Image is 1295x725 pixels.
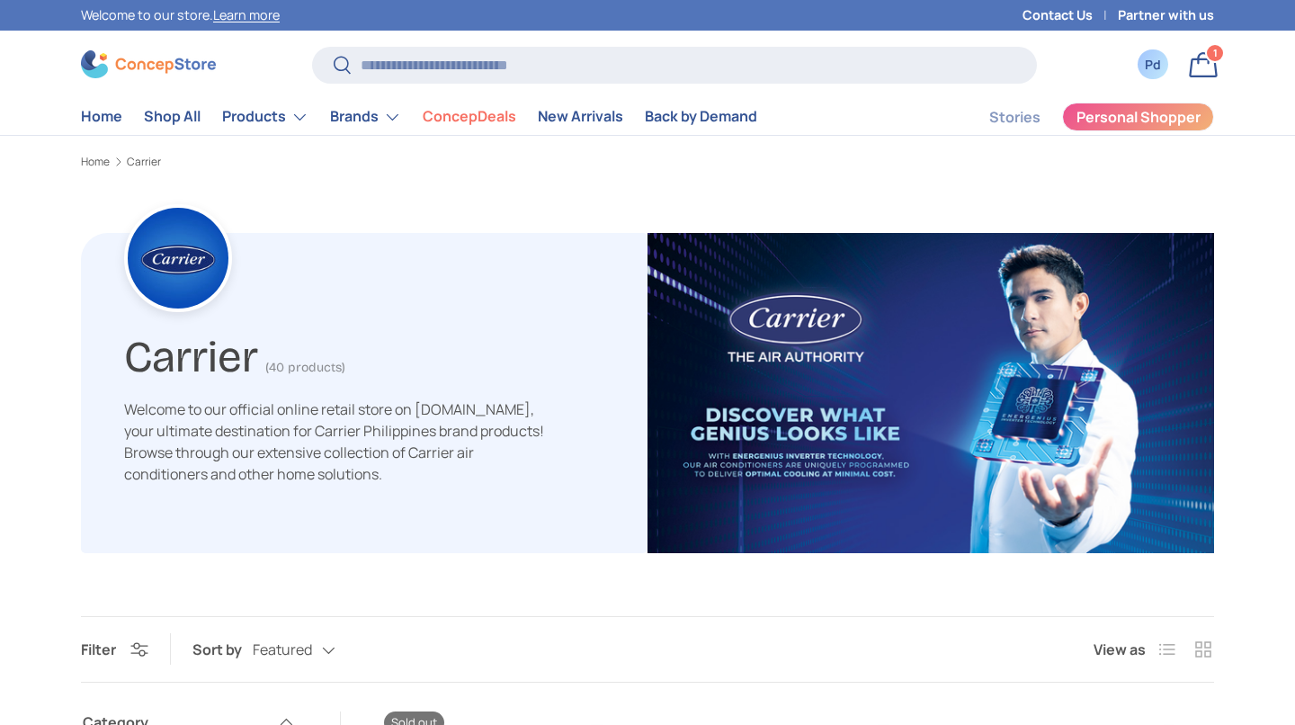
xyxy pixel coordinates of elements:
p: Welcome to our store. [81,5,280,25]
img: ConcepStore [81,50,216,78]
span: 1 [1213,46,1218,59]
a: ConcepDeals [423,99,516,134]
button: Featured [253,634,371,666]
a: Pd [1133,45,1173,85]
span: Filter [81,640,116,659]
nav: Primary [81,99,757,135]
a: Back by Demand [645,99,757,134]
a: Home [81,157,110,167]
a: Personal Shopper [1062,103,1214,131]
div: Pd [1143,55,1163,74]
span: (40 products) [265,360,345,375]
span: View as [1094,639,1146,660]
img: carrier-banner-image-concepstore [647,233,1214,553]
span: Personal Shopper [1076,110,1201,124]
summary: Products [211,99,319,135]
a: Partner with us [1118,5,1214,25]
a: Brands [330,99,401,135]
p: Welcome to our official online retail store on [DOMAIN_NAME], your ultimate destination for Carri... [124,398,547,485]
button: Filter [81,640,148,659]
a: New Arrivals [538,99,623,134]
a: Carrier [127,157,161,167]
h1: Carrier [124,324,258,383]
a: Contact Us [1023,5,1118,25]
a: Stories [989,100,1040,135]
a: Products [222,99,308,135]
span: Featured [253,641,312,658]
nav: Breadcrumbs [81,154,1214,170]
label: Sort by [192,639,253,660]
a: Shop All [144,99,201,134]
nav: Secondary [946,99,1214,135]
a: Home [81,99,122,134]
summary: Brands [319,99,412,135]
a: Learn more [213,6,280,23]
